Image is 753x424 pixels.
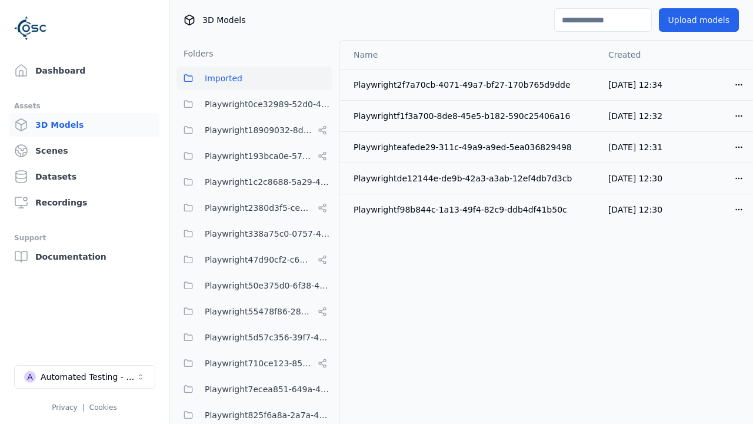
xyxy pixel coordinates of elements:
span: [DATE] 12:34 [608,80,662,90]
button: Playwright55478f86-28dc-49b8-8d1f-c7b13b14578c [176,300,332,323]
button: Playwright47d90cf2-c635-4353-ba3b-5d4538945666 [176,248,332,271]
img: Logo [14,12,47,45]
button: Playwright5d57c356-39f7-47ed-9ab9-d0409ac6cddc [176,326,332,349]
span: Playwright710ce123-85fd-4f8c-9759-23c3308d8830 [205,356,313,370]
div: A [24,371,36,383]
button: Playwright0ce32989-52d0-45cf-b5b9-59d5033d313a [176,92,332,116]
th: Created [599,41,677,69]
h3: Folders [176,48,214,59]
div: Support [14,231,155,245]
button: Playwright1c2c8688-5a29-4e4f-9fe8-1ca8751ac181 [176,170,332,194]
span: Playwright55478f86-28dc-49b8-8d1f-c7b13b14578c [205,304,313,319]
span: Playwright0ce32989-52d0-45cf-b5b9-59d5033d313a [205,97,332,111]
a: Datasets [9,165,159,188]
span: Playwright50e375d0-6f38-48a7-96e0-b0dcfa24b72f [205,279,332,293]
div: Playwrightf1f3a700-8de8-45e5-b182-590c25406a16 [354,110,589,122]
span: Playwright5d57c356-39f7-47ed-9ab9-d0409ac6cddc [205,330,332,344]
div: Automated Testing - Playwright [41,371,136,383]
span: Playwright2380d3f5-cebf-494e-b965-66be4d67505e [205,201,313,215]
a: Cookies [89,403,117,412]
div: Playwright2f7a70cb-4071-49a7-bf27-170b765d9dde [354,79,589,91]
span: Playwright825f6a8a-2a7a-425c-94f7-650318982f69 [205,408,332,422]
div: Playwrightde12144e-de9b-42a3-a3ab-12ef4db7d3cb [354,173,589,184]
button: Select a workspace [14,365,155,389]
button: Playwright50e375d0-6f38-48a7-96e0-b0dcfa24b72f [176,274,332,297]
span: Playwright338a75c0-0757-4178-b5b7-1971dfb2d503 [205,227,332,241]
a: Scenes [9,139,159,163]
div: Playwrightf98b844c-1a13-49f4-82c9-ddb4df41b50c [354,204,589,216]
span: Playwright18909032-8d07-45c5-9c81-9eec75d0b16b [205,123,313,137]
button: Playwright7ecea851-649a-419a-985e-fcff41a98b20 [176,377,332,401]
button: Playwright2380d3f5-cebf-494e-b965-66be4d67505e [176,196,332,220]
button: Playwright338a75c0-0757-4178-b5b7-1971dfb2d503 [176,222,332,246]
button: Upload models [659,8,739,32]
span: [DATE] 12:32 [608,111,662,121]
a: Documentation [9,245,159,269]
div: Playwrighteafede29-311c-49a9-a9ed-5ea036829498 [354,141,589,153]
span: 3D Models [202,14,245,26]
a: 3D Models [9,113,159,137]
span: Playwright47d90cf2-c635-4353-ba3b-5d4538945666 [205,253,313,267]
span: Imported [205,71,242,85]
button: Playwright710ce123-85fd-4f8c-9759-23c3308d8830 [176,352,332,375]
th: Name [339,41,599,69]
button: Playwright18909032-8d07-45c5-9c81-9eec75d0b16b [176,118,332,142]
span: Playwright193bca0e-57fa-418d-8ea9-45122e711dc7 [205,149,313,163]
button: Playwright193bca0e-57fa-418d-8ea9-45122e711dc7 [176,144,332,168]
span: [DATE] 12:31 [608,143,662,152]
button: Imported [176,67,332,90]
div: Assets [14,99,155,113]
a: Recordings [9,191,159,214]
span: | [82,403,85,412]
span: Playwright1c2c8688-5a29-4e4f-9fe8-1ca8751ac181 [205,175,332,189]
span: Playwright7ecea851-649a-419a-985e-fcff41a98b20 [205,382,332,396]
span: [DATE] 12:30 [608,205,662,214]
a: Privacy [52,403,77,412]
a: Dashboard [9,59,159,82]
span: [DATE] 12:30 [608,174,662,183]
